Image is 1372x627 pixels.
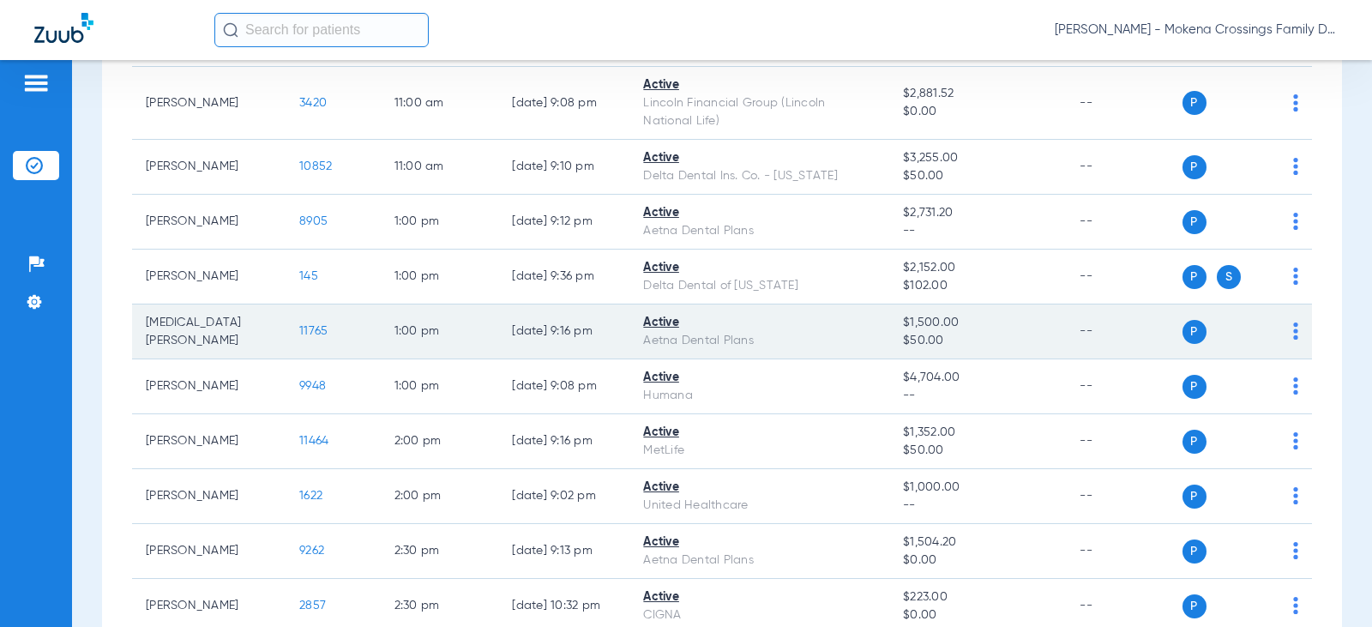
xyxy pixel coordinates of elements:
[498,195,629,250] td: [DATE] 9:12 PM
[903,85,1052,103] span: $2,881.52
[643,424,876,442] div: Active
[299,215,328,227] span: 8905
[299,600,326,612] span: 2857
[381,140,499,195] td: 11:00 AM
[22,73,50,93] img: hamburger-icon
[903,103,1052,121] span: $0.00
[1293,213,1298,230] img: group-dot-blue.svg
[214,13,429,47] input: Search for patients
[498,524,629,579] td: [DATE] 9:13 PM
[1066,195,1182,250] td: --
[381,304,499,359] td: 1:00 PM
[1182,91,1207,115] span: P
[903,167,1052,185] span: $50.00
[299,325,328,337] span: 11765
[34,13,93,43] img: Zuub Logo
[643,369,876,387] div: Active
[903,606,1052,624] span: $0.00
[643,204,876,222] div: Active
[643,534,876,552] div: Active
[903,369,1052,387] span: $4,704.00
[381,469,499,524] td: 2:00 PM
[1182,594,1207,618] span: P
[1293,158,1298,175] img: group-dot-blue.svg
[903,222,1052,240] span: --
[132,195,286,250] td: [PERSON_NAME]
[1182,155,1207,179] span: P
[1066,250,1182,304] td: --
[1066,469,1182,524] td: --
[132,250,286,304] td: [PERSON_NAME]
[903,479,1052,497] span: $1,000.00
[299,545,324,557] span: 9262
[903,588,1052,606] span: $223.00
[1055,21,1338,39] span: [PERSON_NAME] - Mokena Crossings Family Dental
[498,469,629,524] td: [DATE] 9:02 PM
[299,490,322,502] span: 1622
[1182,265,1207,289] span: P
[132,469,286,524] td: [PERSON_NAME]
[1066,140,1182,195] td: --
[903,277,1052,295] span: $102.00
[643,76,876,94] div: Active
[132,524,286,579] td: [PERSON_NAME]
[903,534,1052,552] span: $1,504.20
[903,332,1052,350] span: $50.00
[1066,67,1182,140] td: --
[643,277,876,295] div: Delta Dental of [US_STATE]
[381,359,499,414] td: 1:00 PM
[643,332,876,350] div: Aetna Dental Plans
[903,149,1052,167] span: $3,255.00
[132,359,286,414] td: [PERSON_NAME]
[1293,542,1298,559] img: group-dot-blue.svg
[903,552,1052,570] span: $0.00
[132,414,286,469] td: [PERSON_NAME]
[903,387,1052,405] span: --
[299,160,332,172] span: 10852
[381,195,499,250] td: 1:00 PM
[1066,414,1182,469] td: --
[643,259,876,277] div: Active
[498,304,629,359] td: [DATE] 9:16 PM
[381,250,499,304] td: 1:00 PM
[381,67,499,140] td: 11:00 AM
[643,588,876,606] div: Active
[903,204,1052,222] span: $2,731.20
[1182,210,1207,234] span: P
[643,314,876,332] div: Active
[132,140,286,195] td: [PERSON_NAME]
[381,414,499,469] td: 2:00 PM
[1293,597,1298,614] img: group-dot-blue.svg
[1182,540,1207,564] span: P
[381,524,499,579] td: 2:30 PM
[1293,377,1298,395] img: group-dot-blue.svg
[643,149,876,167] div: Active
[498,67,629,140] td: [DATE] 9:08 PM
[903,442,1052,460] span: $50.00
[1182,430,1207,454] span: P
[903,314,1052,332] span: $1,500.00
[1066,359,1182,414] td: --
[132,67,286,140] td: [PERSON_NAME]
[643,222,876,240] div: Aetna Dental Plans
[299,380,326,392] span: 9948
[643,387,876,405] div: Humana
[1293,432,1298,449] img: group-dot-blue.svg
[903,259,1052,277] span: $2,152.00
[498,414,629,469] td: [DATE] 9:16 PM
[1293,323,1298,340] img: group-dot-blue.svg
[1182,320,1207,344] span: P
[132,304,286,359] td: [MEDICAL_DATA][PERSON_NAME]
[643,479,876,497] div: Active
[643,442,876,460] div: MetLife
[903,424,1052,442] span: $1,352.00
[643,552,876,570] div: Aetna Dental Plans
[643,606,876,624] div: CIGNA
[903,497,1052,515] span: --
[1217,265,1241,289] span: S
[498,359,629,414] td: [DATE] 9:08 PM
[643,497,876,515] div: United Healthcare
[299,97,327,109] span: 3420
[498,140,629,195] td: [DATE] 9:10 PM
[643,94,876,130] div: Lincoln Financial Group (Lincoln National Life)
